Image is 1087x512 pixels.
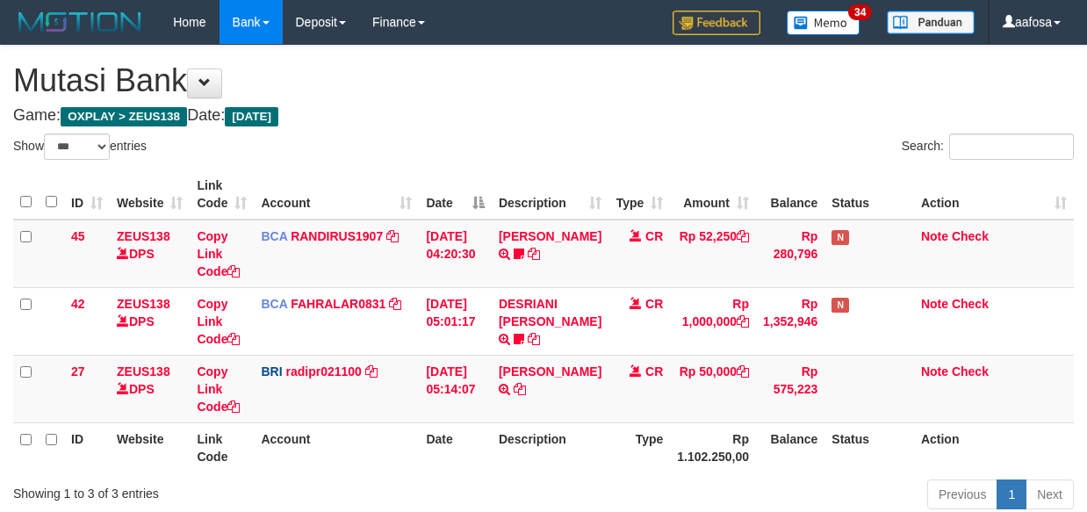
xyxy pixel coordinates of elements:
h4: Game: Date: [13,107,1074,125]
span: CR [645,297,663,311]
a: radipr021100 [285,364,361,379]
a: Copy FAHRALAR0831 to clipboard [389,297,401,311]
td: Rp 575,223 [756,355,824,422]
span: CR [645,364,663,379]
td: [DATE] 05:14:07 [419,355,491,422]
th: Link Code [190,422,254,472]
td: Rp 1,352,946 [756,287,824,355]
th: Balance [756,422,824,472]
th: Rp 1.102.250,00 [670,422,756,472]
a: Copy Link Code [197,364,240,414]
span: CR [645,229,663,243]
th: ID [64,422,110,472]
th: Action: activate to sort column ascending [914,169,1074,220]
th: Account: activate to sort column ascending [254,169,419,220]
a: Next [1026,480,1074,509]
td: [DATE] 04:20:30 [419,220,491,288]
span: 27 [71,364,85,379]
td: DPS [110,287,190,355]
span: BCA [261,297,287,311]
th: ID: activate to sort column ascending [64,169,110,220]
a: Copy Link Code [197,229,240,278]
a: Copy Rp 1,000,000 to clipboard [737,314,749,328]
a: Copy radipr021100 to clipboard [365,364,378,379]
th: Amount: activate to sort column ascending [670,169,756,220]
a: Copy Rp 52,250 to clipboard [737,229,749,243]
input: Search: [949,133,1074,160]
a: Copy DANA TEGARJALERPR to clipboard [514,382,526,396]
th: Type [608,422,670,472]
label: Show entries [13,133,147,160]
a: 1 [997,480,1026,509]
select: Showentries [44,133,110,160]
a: [PERSON_NAME] [499,229,601,243]
h1: Mutasi Bank [13,63,1074,98]
a: ZEUS138 [117,229,170,243]
a: Check [952,229,989,243]
a: [PERSON_NAME] [499,364,601,379]
th: Date [419,422,491,472]
td: Rp 52,250 [670,220,756,288]
img: Feedback.jpg [673,11,760,35]
span: Has Note [831,230,849,245]
span: OXPLAY > ZEUS138 [61,107,187,126]
th: Balance [756,169,824,220]
th: Website: activate to sort column ascending [110,169,190,220]
a: ZEUS138 [117,364,170,379]
a: Copy DESRIANI NATALIS T to clipboard [528,332,540,346]
a: Previous [927,480,997,509]
a: Copy Link Code [197,297,240,346]
a: Copy TENNY SETIAWAN to clipboard [528,247,540,261]
span: BRI [261,364,282,379]
a: FAHRALAR0831 [291,297,385,311]
th: Account [254,422,419,472]
label: Search: [902,133,1074,160]
a: Note [921,229,948,243]
span: Has Note [831,298,849,313]
td: Rp 280,796 [756,220,824,288]
span: [DATE] [225,107,278,126]
th: Action [914,422,1074,472]
td: Rp 1,000,000 [670,287,756,355]
th: Type: activate to sort column ascending [608,169,670,220]
img: MOTION_logo.png [13,9,147,35]
th: Status [824,169,914,220]
th: Description [492,422,608,472]
a: Note [921,297,948,311]
th: Link Code: activate to sort column ascending [190,169,254,220]
a: Check [952,297,989,311]
td: Rp 50,000 [670,355,756,422]
img: Button%20Memo.svg [787,11,860,35]
span: 34 [848,4,872,20]
a: Copy RANDIRUS1907 to clipboard [386,229,399,243]
span: BCA [261,229,287,243]
td: [DATE] 05:01:17 [419,287,491,355]
a: Check [952,364,989,379]
span: 42 [71,297,85,311]
a: Copy Rp 50,000 to clipboard [737,364,749,379]
td: DPS [110,355,190,422]
a: Note [921,364,948,379]
a: ZEUS138 [117,297,170,311]
th: Description: activate to sort column ascending [492,169,608,220]
td: DPS [110,220,190,288]
span: 45 [71,229,85,243]
th: Date: activate to sort column descending [419,169,491,220]
th: Website [110,422,190,472]
img: panduan.png [887,11,975,34]
th: Status [824,422,914,472]
a: DESRIANI [PERSON_NAME] [499,297,601,328]
a: RANDIRUS1907 [291,229,383,243]
div: Showing 1 to 3 of 3 entries [13,478,440,502]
